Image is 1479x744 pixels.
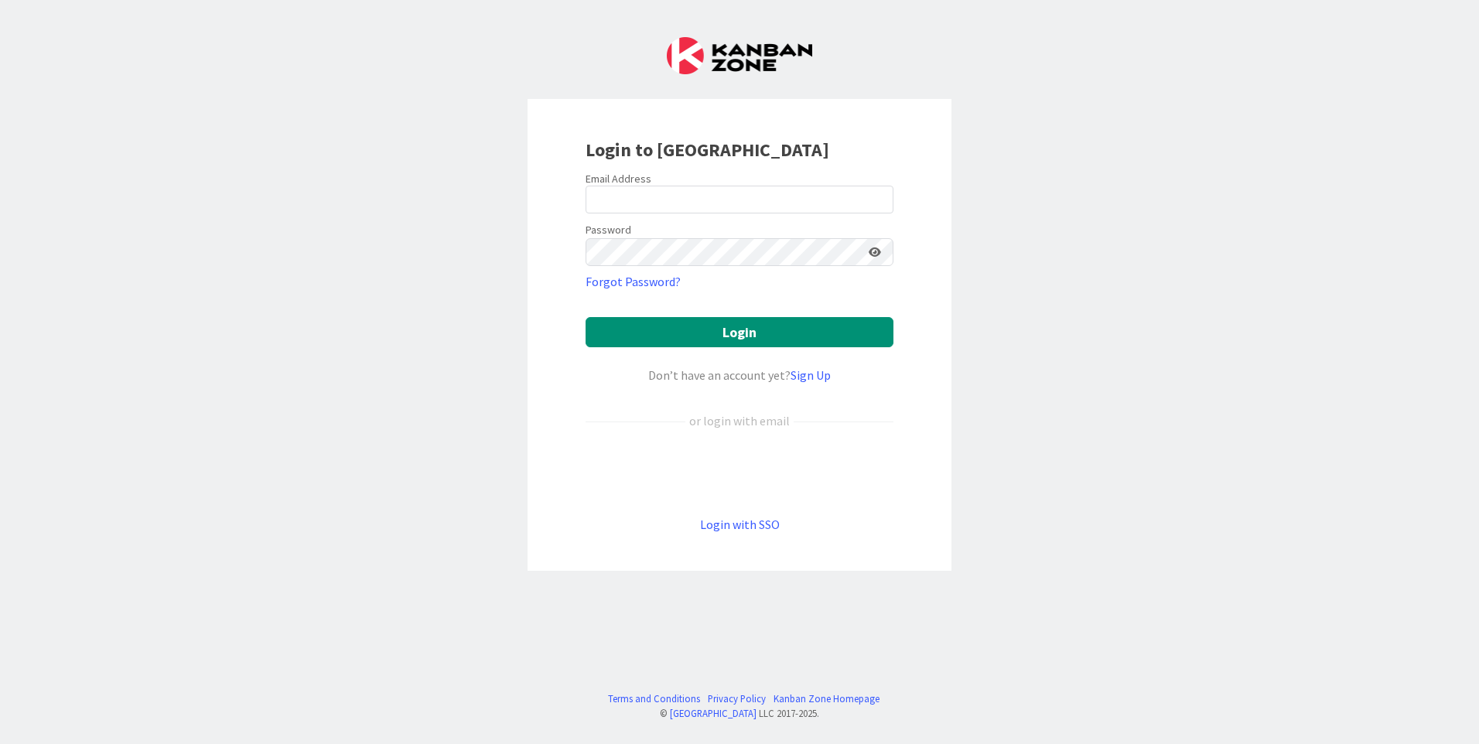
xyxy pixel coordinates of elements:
label: Password [586,222,631,238]
b: Login to [GEOGRAPHIC_DATA] [586,138,829,162]
a: Kanban Zone Homepage [774,691,880,706]
a: Privacy Policy [708,691,766,706]
a: Forgot Password? [586,272,681,291]
div: © LLC 2017- 2025 . [600,706,880,721]
img: Kanban Zone [667,37,812,74]
a: Login with SSO [700,517,780,532]
label: Email Address [586,172,651,186]
div: or login with email [685,411,794,430]
a: Sign Up [791,367,831,383]
a: Terms and Conditions [608,691,700,706]
a: [GEOGRAPHIC_DATA] [670,707,757,719]
iframe: Sign in with Google Button [578,456,901,490]
div: Don’t have an account yet? [586,366,893,384]
button: Login [586,317,893,347]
